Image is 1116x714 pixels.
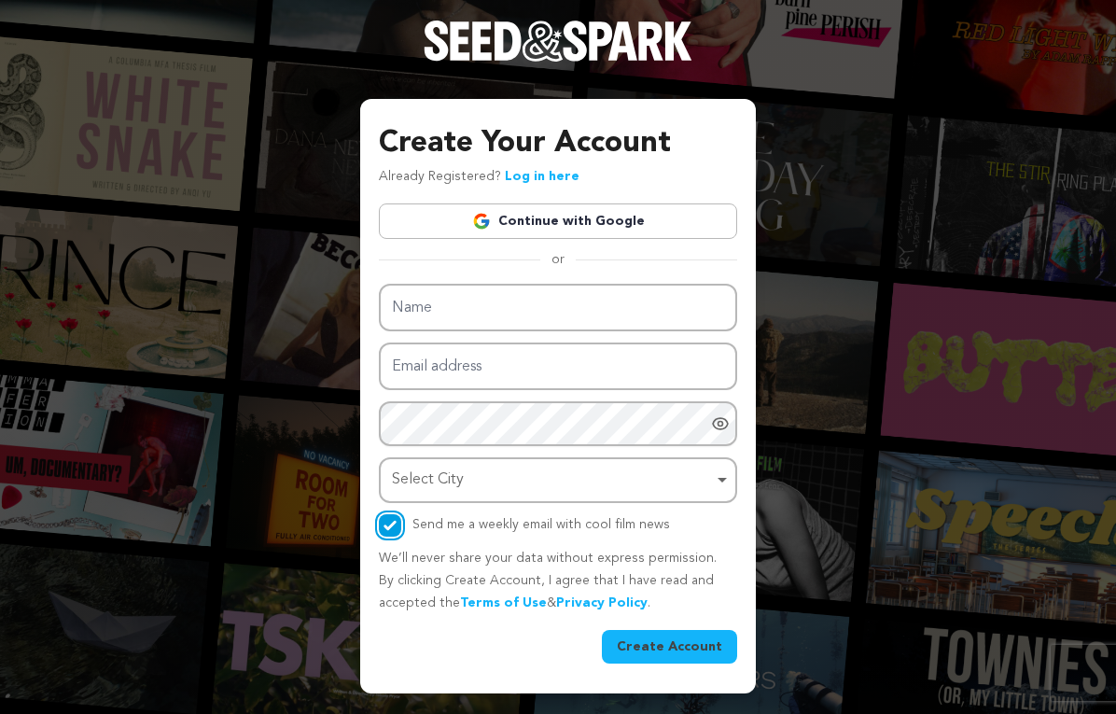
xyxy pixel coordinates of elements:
p: We’ll never share your data without express permission. By clicking Create Account, I agree that ... [379,548,737,614]
label: Send me a weekly email with cool film news [412,518,670,531]
img: Google logo [472,212,491,231]
a: Seed&Spark Homepage [424,21,692,99]
input: Email address [379,343,737,390]
a: Continue with Google [379,203,737,239]
h3: Create Your Account [379,121,737,166]
span: or [540,250,576,269]
a: Log in here [505,170,579,183]
p: Already Registered? [379,166,579,189]
img: Seed&Spark Logo [424,21,692,62]
a: Show password as plain text. Warning: this will display your password on the screen. [711,414,730,433]
input: Name [379,284,737,331]
button: Create Account [602,630,737,664]
a: Terms of Use [460,596,547,609]
div: Select City [392,467,713,494]
a: Privacy Policy [556,596,648,609]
